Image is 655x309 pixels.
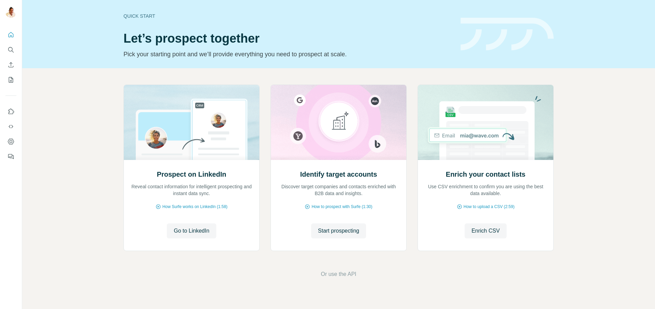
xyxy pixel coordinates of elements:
p: Pick your starting point and we’ll provide everything you need to prospect at scale. [123,49,452,59]
span: Enrich CSV [471,227,500,235]
button: Enrich CSV [465,223,507,238]
img: Identify target accounts [271,85,407,160]
button: Feedback [5,150,16,163]
h2: Identify target accounts [300,170,377,179]
img: Enrich your contact lists [418,85,554,160]
h2: Enrich your contact lists [446,170,525,179]
h2: Prospect on LinkedIn [157,170,226,179]
img: banner [461,18,554,51]
img: Prospect on LinkedIn [123,85,260,160]
span: How Surfe works on LinkedIn (1:58) [162,204,228,210]
span: Start prospecting [318,227,359,235]
span: How to prospect with Surfe (1:30) [311,204,372,210]
button: Dashboard [5,135,16,148]
p: Use CSV enrichment to confirm you are using the best data available. [425,183,547,197]
button: Use Surfe on LinkedIn [5,105,16,118]
button: Quick start [5,29,16,41]
button: Start prospecting [311,223,366,238]
p: Discover target companies and contacts enriched with B2B data and insights. [278,183,399,197]
button: Go to LinkedIn [167,223,216,238]
button: My lists [5,74,16,86]
p: Reveal contact information for intelligent prospecting and instant data sync. [131,183,252,197]
img: Avatar [5,7,16,18]
button: Or use the API [321,270,356,278]
button: Enrich CSV [5,59,16,71]
button: Search [5,44,16,56]
button: Use Surfe API [5,120,16,133]
span: Go to LinkedIn [174,227,209,235]
div: Quick start [123,13,452,19]
h1: Let’s prospect together [123,32,452,45]
span: How to upload a CSV (2:59) [464,204,514,210]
